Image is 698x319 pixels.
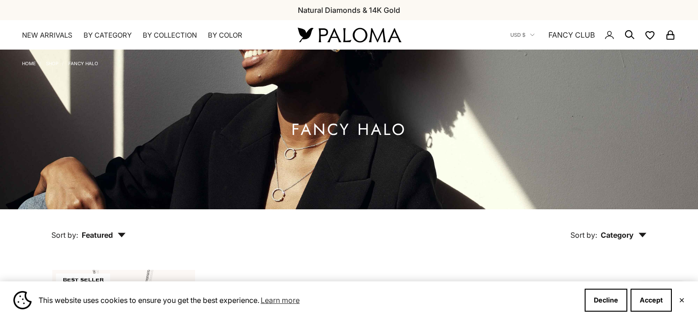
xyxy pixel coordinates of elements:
[22,59,98,66] nav: Breadcrumb
[51,230,78,240] span: Sort by:
[291,124,407,135] h1: Fancy Halo
[68,61,98,66] a: Fancy Halo
[679,297,685,303] button: Close
[510,31,535,39] button: USD $
[143,31,197,40] summary: By Collection
[548,29,595,41] a: FANCY CLUB
[510,20,676,50] nav: Secondary navigation
[585,289,627,312] button: Decline
[13,291,32,309] img: Cookie banner
[56,274,110,286] span: BEST SELLER
[631,289,672,312] button: Accept
[30,209,147,248] button: Sort by: Featured
[84,31,132,40] summary: By Category
[22,31,276,40] nav: Primary navigation
[510,31,525,39] span: USD $
[570,230,597,240] span: Sort by:
[82,230,126,240] span: Featured
[298,4,400,16] p: Natural Diamonds & 14K Gold
[22,31,73,40] a: NEW ARRIVALS
[22,61,36,66] a: Home
[259,293,301,307] a: Learn more
[46,61,58,66] a: Shop
[549,209,668,248] button: Sort by: Category
[39,293,577,307] span: This website uses cookies to ensure you get the best experience.
[208,31,242,40] summary: By Color
[601,230,647,240] span: Category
